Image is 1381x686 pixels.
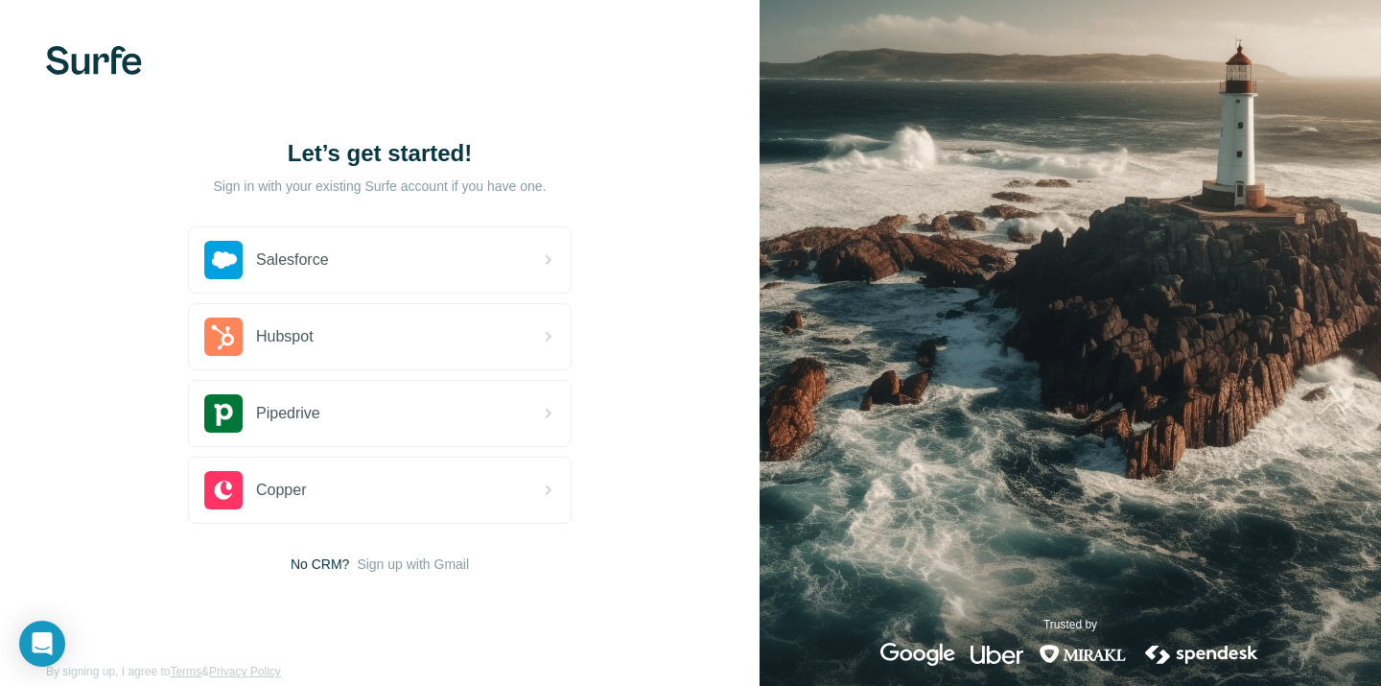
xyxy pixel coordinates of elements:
img: mirakl's logo [1039,643,1127,666]
h1: Let’s get started! [188,138,572,169]
img: uber's logo [971,643,1023,666]
img: google's logo [880,643,955,666]
a: Terms [170,665,201,678]
span: By signing up, I agree to & [46,663,281,680]
img: spendesk's logo [1142,643,1261,666]
span: No CRM? [291,555,349,574]
div: Open Intercom Messenger [19,621,65,667]
span: Salesforce [256,248,329,272]
span: Copper [256,479,306,502]
img: Surfe's logo [46,46,142,75]
img: hubspot's logo [204,318,243,356]
a: Privacy Policy [209,665,281,678]
p: Sign in with your existing Surfe account if you have one. [213,177,546,196]
span: Pipedrive [256,402,320,425]
img: salesforce's logo [204,241,243,279]
button: Sign up with Gmail [357,555,469,574]
img: copper's logo [204,471,243,509]
p: Trusted by [1043,616,1097,633]
img: pipedrive's logo [204,394,243,433]
span: Hubspot [256,325,314,348]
